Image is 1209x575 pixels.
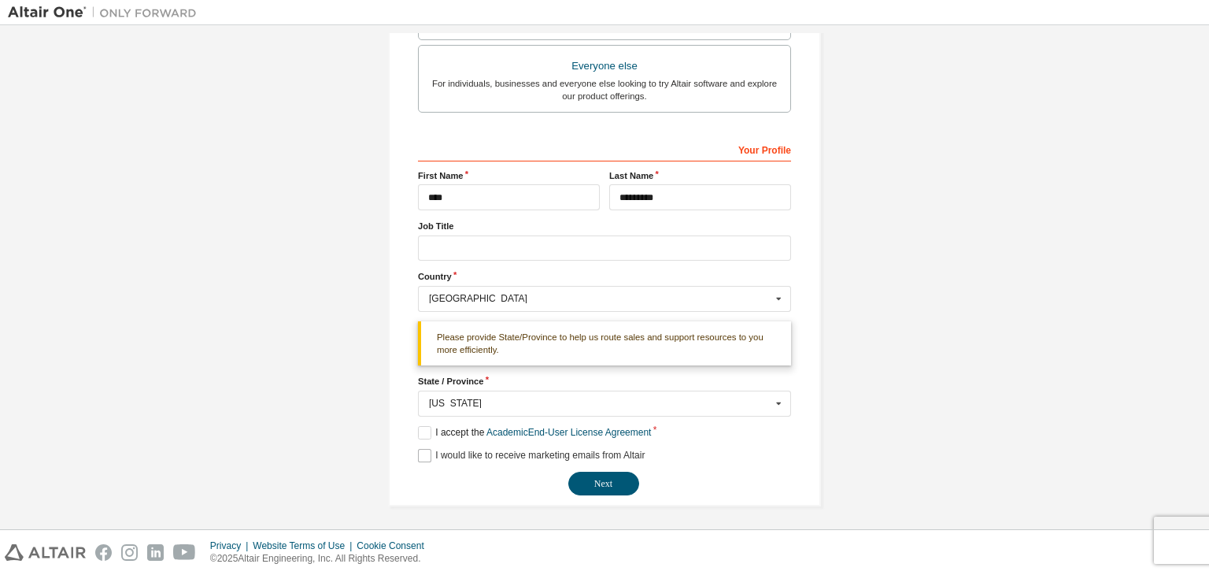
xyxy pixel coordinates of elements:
[95,544,112,561] img: facebook.svg
[418,220,791,232] label: Job Title
[418,375,791,388] label: State / Province
[429,294,771,303] div: [GEOGRAPHIC_DATA]
[357,540,433,552] div: Cookie Consent
[418,449,645,462] label: I would like to receive marketing emails from Altair
[418,321,791,366] div: Please provide State/Province to help us route sales and support resources to you more efficiently.
[418,136,791,161] div: Your Profile
[147,544,164,561] img: linkedin.svg
[428,55,781,77] div: Everyone else
[8,5,205,20] img: Altair One
[609,169,791,182] label: Last Name
[568,472,639,495] button: Next
[418,426,651,440] label: I accept the
[429,399,771,408] div: [US_STATE]
[121,544,138,561] img: instagram.svg
[173,544,196,561] img: youtube.svg
[428,77,781,102] div: For individuals, businesses and everyone else looking to try Altair software and explore our prod...
[210,540,253,552] div: Privacy
[210,552,434,566] p: © 2025 Altair Engineering, Inc. All Rights Reserved.
[418,270,791,283] label: Country
[253,540,357,552] div: Website Terms of Use
[5,544,86,561] img: altair_logo.svg
[418,169,600,182] label: First Name
[486,427,651,438] a: Academic End-User License Agreement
